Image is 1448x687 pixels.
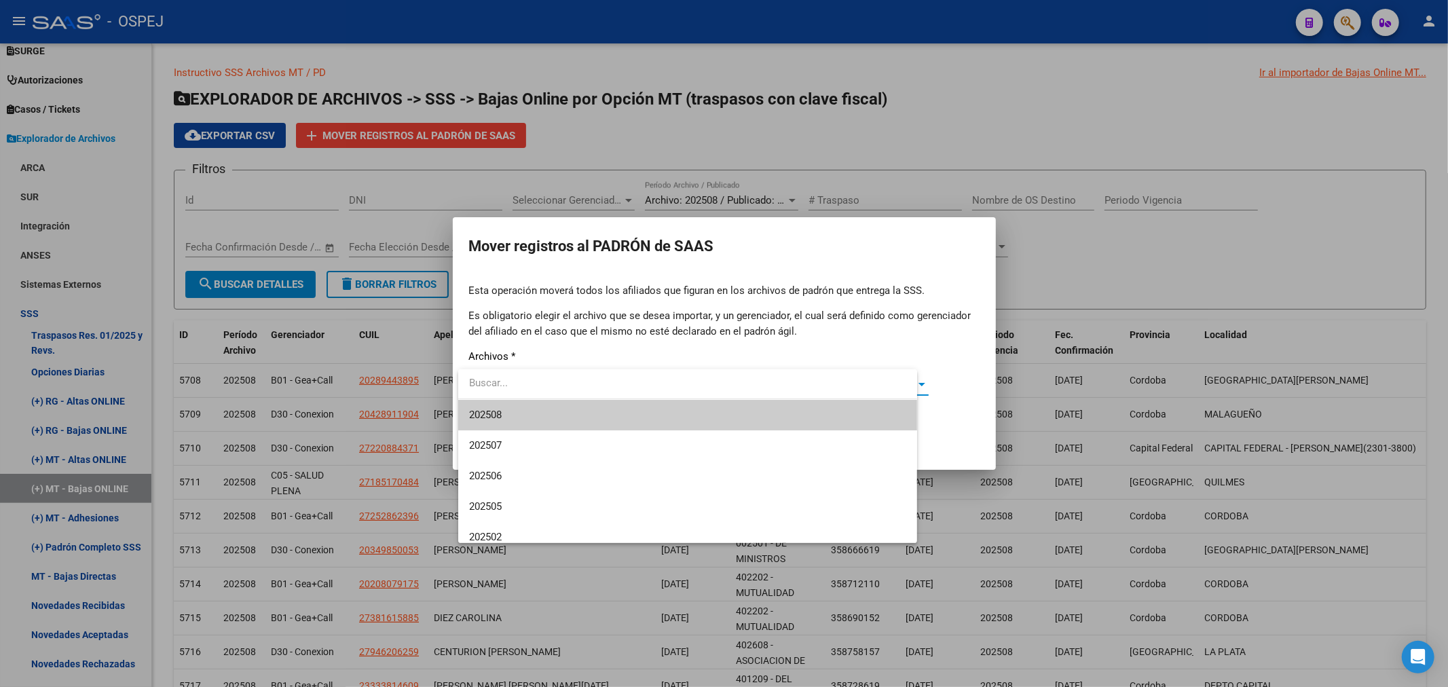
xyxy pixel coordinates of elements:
[469,409,502,421] span: 202508
[469,439,502,451] span: 202507
[469,531,502,543] span: 202502
[469,500,502,513] span: 202505
[458,368,918,398] input: dropdown search
[1402,641,1434,673] div: Open Intercom Messenger
[469,470,502,482] span: 202506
